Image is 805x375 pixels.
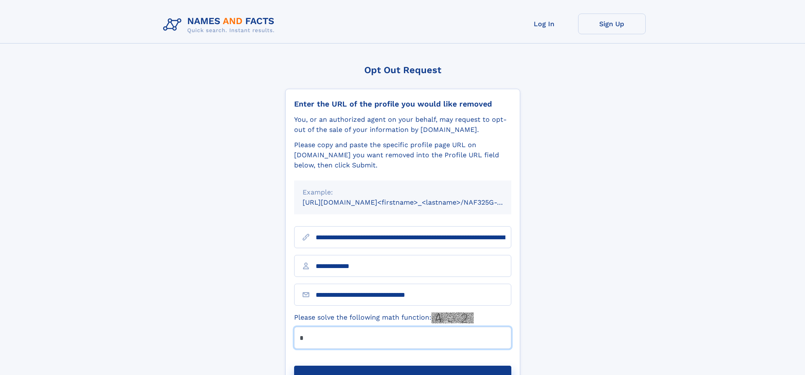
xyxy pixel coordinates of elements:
[578,14,646,34] a: Sign Up
[285,65,520,75] div: Opt Out Request
[294,140,511,170] div: Please copy and paste the specific profile page URL on [DOMAIN_NAME] you want removed into the Pr...
[510,14,578,34] a: Log In
[160,14,281,36] img: Logo Names and Facts
[303,187,503,197] div: Example:
[294,115,511,135] div: You, or an authorized agent on your behalf, may request to opt-out of the sale of your informatio...
[294,312,474,323] label: Please solve the following math function:
[303,198,527,206] small: [URL][DOMAIN_NAME]<firstname>_<lastname>/NAF325G-xxxxxxxx
[294,99,511,109] div: Enter the URL of the profile you would like removed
